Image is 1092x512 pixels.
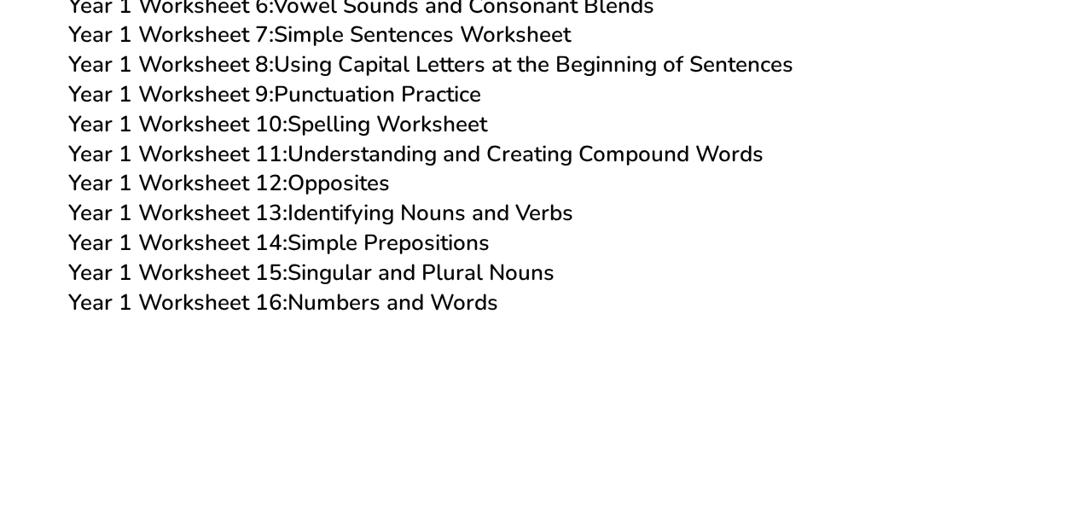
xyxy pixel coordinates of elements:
[799,319,1092,512] iframe: Chat Widget
[68,258,555,288] a: Year 1 Worksheet 15:Singular and Plural Nouns
[68,49,274,79] span: Year 1 Worksheet 8:
[68,109,288,139] span: Year 1 Worksheet 10:
[68,168,288,198] span: Year 1 Worksheet 12:
[68,288,288,317] span: Year 1 Worksheet 16:
[68,139,288,169] span: Year 1 Worksheet 11:
[68,258,288,288] span: Year 1 Worksheet 15:
[68,79,274,109] span: Year 1 Worksheet 9:
[68,79,481,109] a: Year 1 Worksheet 9:Punctuation Practice
[68,228,490,258] a: Year 1 Worksheet 14:Simple Prepositions
[68,49,793,79] a: Year 1 Worksheet 8:Using Capital Letters at the Beginning of Sentences
[68,288,498,317] a: Year 1 Worksheet 16:Numbers and Words
[68,198,573,228] a: Year 1 Worksheet 13:Identifying Nouns and Verbs
[68,198,288,228] span: Year 1 Worksheet 13:
[68,20,274,49] span: Year 1 Worksheet 7:
[68,109,487,139] a: Year 1 Worksheet 10:Spelling Worksheet
[68,228,288,258] span: Year 1 Worksheet 14:
[68,139,764,169] a: Year 1 Worksheet 11:Understanding and Creating Compound Words
[68,20,571,49] a: Year 1 Worksheet 7:Simple Sentences Worksheet
[68,168,390,198] a: Year 1 Worksheet 12:Opposites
